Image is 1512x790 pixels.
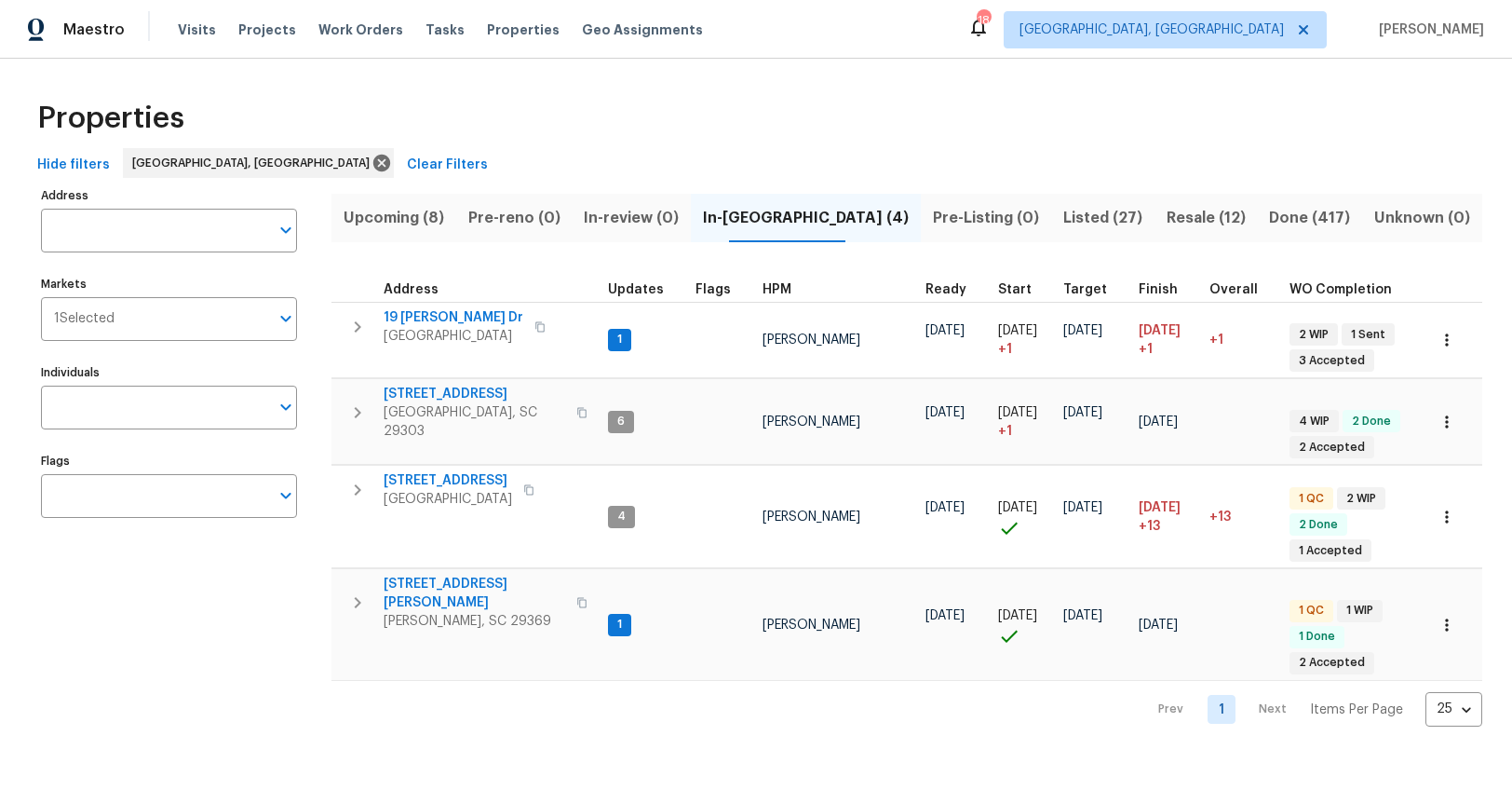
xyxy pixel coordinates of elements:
[1139,283,1195,296] div: Projected renovation finish date
[1063,283,1107,296] span: Target
[1139,340,1153,359] span: +1
[273,217,299,243] button: Open
[1139,324,1181,337] span: [DATE]
[41,456,297,467] label: Flags
[1291,655,1372,671] span: 2 Accepted
[273,394,299,420] button: Open
[610,617,629,633] span: 1
[41,190,297,201] label: Address
[37,154,110,177] span: Hide filters
[1209,334,1223,347] span: +1
[384,403,565,441] span: [GEOGRAPHIC_DATA], SC 29303
[702,205,910,231] span: In-[GEOGRAPHIC_DATA] (4)
[487,20,560,39] span: Properties
[925,501,965,514] span: [DATE]
[610,332,629,347] span: 1
[1291,353,1372,369] span: 3 Accepted
[925,406,965,419] span: [DATE]
[925,283,983,296] div: Earliest renovation start date (first business day after COE or Checkout)
[1208,695,1235,724] a: Goto page 1
[132,154,377,172] span: [GEOGRAPHIC_DATA], [GEOGRAPHIC_DATA]
[608,283,664,296] span: Updates
[1373,205,1471,231] span: Unknown (0)
[1291,517,1345,533] span: 2 Done
[998,283,1032,296] span: Start
[991,302,1056,378] td: Project started 1 days late
[467,205,561,231] span: Pre-reno (0)
[238,20,296,39] span: Projects
[998,340,1012,359] span: + 1
[763,415,860,429] span: [PERSON_NAME]
[1019,20,1284,39] span: [GEOGRAPHIC_DATA], [GEOGRAPHIC_DATA]
[1339,491,1384,507] span: 2 WIP
[763,334,860,347] span: [PERSON_NAME]
[1202,302,1282,378] td: 1 day(s) past target finish date
[1291,414,1337,429] span: 4 WIP
[1139,517,1160,536] span: +13
[37,109,184,128] span: Properties
[1139,501,1181,514] span: [DATE]
[1139,283,1178,296] span: Finish
[63,20,125,39] span: Maestro
[763,511,860,524] span: [PERSON_NAME]
[582,20,703,39] span: Geo Assignments
[1063,283,1124,296] div: Target renovation project end date
[610,509,633,524] span: 4
[343,205,445,231] span: Upcoming (8)
[1209,511,1231,524] span: +13
[30,148,117,183] button: Hide filters
[1139,415,1178,429] span: [DATE]
[1371,20,1484,39] span: [PERSON_NAME]
[584,205,681,231] span: In-review (0)
[1291,629,1343,645] span: 1 Done
[610,414,632,429] span: 6
[399,148,495,183] button: Clear Filters
[991,466,1056,568] td: Project started on time
[1209,283,1258,296] span: Overall
[54,311,115,327] span: 1 Selected
[1344,414,1398,429] span: 2 Done
[1291,603,1331,619] span: 1 QC
[384,385,565,403] span: [STREET_ADDRESS]
[1063,501,1102,514] span: [DATE]
[925,283,966,296] span: Ready
[384,471,512,490] span: [STREET_ADDRESS]
[1339,603,1381,619] span: 1 WIP
[1141,692,1482,727] nav: Pagination Navigation
[998,422,1012,441] span: + 1
[998,283,1048,296] div: Actual renovation start date
[41,279,297,290] label: Markets
[998,406,1037,419] span: [DATE]
[1291,440,1372,456] span: 2 Accepted
[998,501,1037,514] span: [DATE]
[695,283,731,296] span: Flags
[273,306,299,332] button: Open
[273,483,299,509] button: Open
[998,324,1037,337] span: [DATE]
[384,283,439,296] span: Address
[1310,701,1403,719] p: Items Per Page
[1166,205,1247,231] span: Resale (12)
[763,283,791,296] span: HPM
[925,324,965,337] span: [DATE]
[932,205,1040,231] span: Pre-Listing (0)
[384,575,565,612] span: [STREET_ADDRESS][PERSON_NAME]
[763,619,860,632] span: [PERSON_NAME]
[1425,685,1482,733] div: 25
[425,23,465,36] span: Tasks
[977,11,990,30] div: 18
[1291,327,1336,343] span: 2 WIP
[1343,327,1393,343] span: 1 Sent
[384,612,565,631] span: [PERSON_NAME], SC 29369
[1209,283,1275,296] div: Days past target finish date
[998,609,1037,622] span: [DATE]
[178,20,216,39] span: Visits
[991,379,1056,465] td: Project started 1 days late
[1131,302,1202,378] td: Scheduled to finish 1 day(s) late
[925,609,965,622] span: [DATE]
[1268,205,1351,231] span: Done (417)
[1062,205,1143,231] span: Listed (27)
[1063,609,1102,622] span: [DATE]
[1139,619,1178,632] span: [DATE]
[1063,406,1102,419] span: [DATE]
